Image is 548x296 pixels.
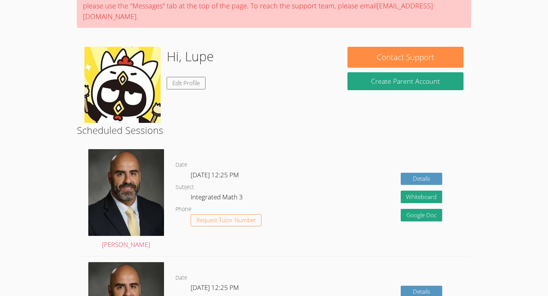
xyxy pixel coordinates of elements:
button: Whiteboard [401,191,443,203]
dt: Phone [175,205,191,214]
dd: Integrated Math 3 [191,192,244,205]
a: Google Doc [401,209,443,221]
dt: Subject [175,183,194,192]
h1: Hi, Lupe [167,47,214,66]
button: Contact Support [347,47,463,68]
a: [PERSON_NAME] [88,149,164,250]
h2: Scheduled Sessions [77,123,472,137]
span: [DATE] 12:25 PM [191,283,239,292]
span: [DATE] 12:25 PM [191,170,239,179]
img: images.jpeg [84,47,161,123]
img: avatar.png [88,149,164,236]
dt: Date [175,273,187,283]
button: Create Parent Account [347,72,463,90]
a: Details [401,173,443,185]
button: Request Tutor Number [191,214,262,227]
span: Request Tutor Number [196,217,256,223]
dt: Date [175,160,187,170]
a: Edit Profile [167,77,205,89]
